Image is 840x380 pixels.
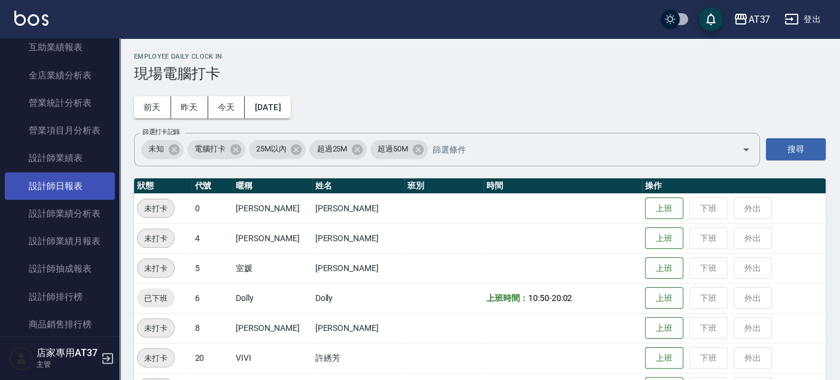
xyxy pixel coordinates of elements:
[134,65,826,82] h3: 現場電腦打卡
[208,96,245,118] button: 今天
[10,346,34,370] img: Person
[766,138,826,160] button: 搜尋
[141,140,184,159] div: 未知
[191,193,233,223] td: 0
[191,253,233,283] td: 5
[642,178,826,194] th: 操作
[5,311,115,338] a: 商品銷售排行榜
[645,317,683,339] button: 上班
[309,143,354,155] span: 超過25M
[5,34,115,61] a: 互助業績報表
[14,11,48,26] img: Logo
[233,253,312,283] td: 室媛
[645,257,683,279] button: 上班
[312,313,404,343] td: [PERSON_NAME]
[551,293,572,303] span: 20:02
[233,283,312,313] td: Dolly
[309,140,367,159] div: 超過25M
[312,283,404,313] td: Dolly
[233,313,312,343] td: [PERSON_NAME]
[486,293,528,303] b: 上班時間：
[187,140,245,159] div: 電腦打卡
[249,140,306,159] div: 25M以內
[5,255,115,282] a: 設計師抽成報表
[191,283,233,313] td: 6
[171,96,208,118] button: 昨天
[134,96,171,118] button: 前天
[233,178,312,194] th: 暱稱
[141,143,171,155] span: 未知
[137,292,175,305] span: 已下班
[233,223,312,253] td: [PERSON_NAME]
[191,178,233,194] th: 代號
[138,322,174,335] span: 未打卡
[729,7,775,32] button: AT37
[312,193,404,223] td: [PERSON_NAME]
[36,359,98,370] p: 主管
[312,178,404,194] th: 姓名
[36,347,98,359] h5: 店家專用AT37
[699,7,723,31] button: save
[233,193,312,223] td: [PERSON_NAME]
[5,117,115,144] a: 營業項目月分析表
[142,127,180,136] label: 篩選打卡記錄
[645,227,683,250] button: 上班
[312,223,404,253] td: [PERSON_NAME]
[483,283,642,313] td: -
[138,262,174,275] span: 未打卡
[191,223,233,253] td: 4
[249,143,294,155] span: 25M以內
[191,313,233,343] td: 8
[138,232,174,245] span: 未打卡
[134,53,826,60] h2: Employee Daily Clock In
[138,352,174,364] span: 未打卡
[245,96,290,118] button: [DATE]
[645,197,683,220] button: 上班
[404,178,483,194] th: 班別
[736,140,756,159] button: Open
[780,8,826,31] button: 登出
[645,287,683,309] button: 上班
[5,62,115,89] a: 全店業績分析表
[5,283,115,311] a: 設計師排行榜
[191,343,233,373] td: 20
[187,143,233,155] span: 電腦打卡
[5,172,115,200] a: 設計師日報表
[312,343,404,373] td: 許綉芳
[5,89,115,117] a: 營業統計分析表
[370,143,415,155] span: 超過50M
[312,253,404,283] td: [PERSON_NAME]
[528,293,549,303] span: 10:50
[233,343,312,373] td: VIVI
[5,144,115,172] a: 設計師業績表
[134,178,191,194] th: 狀態
[138,202,174,215] span: 未打卡
[5,227,115,255] a: 設計師業績月報表
[5,200,115,227] a: 設計師業績分析表
[483,178,642,194] th: 時間
[370,140,428,159] div: 超過50M
[645,347,683,369] button: 上班
[748,12,770,27] div: AT37
[430,139,721,160] input: 篩選條件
